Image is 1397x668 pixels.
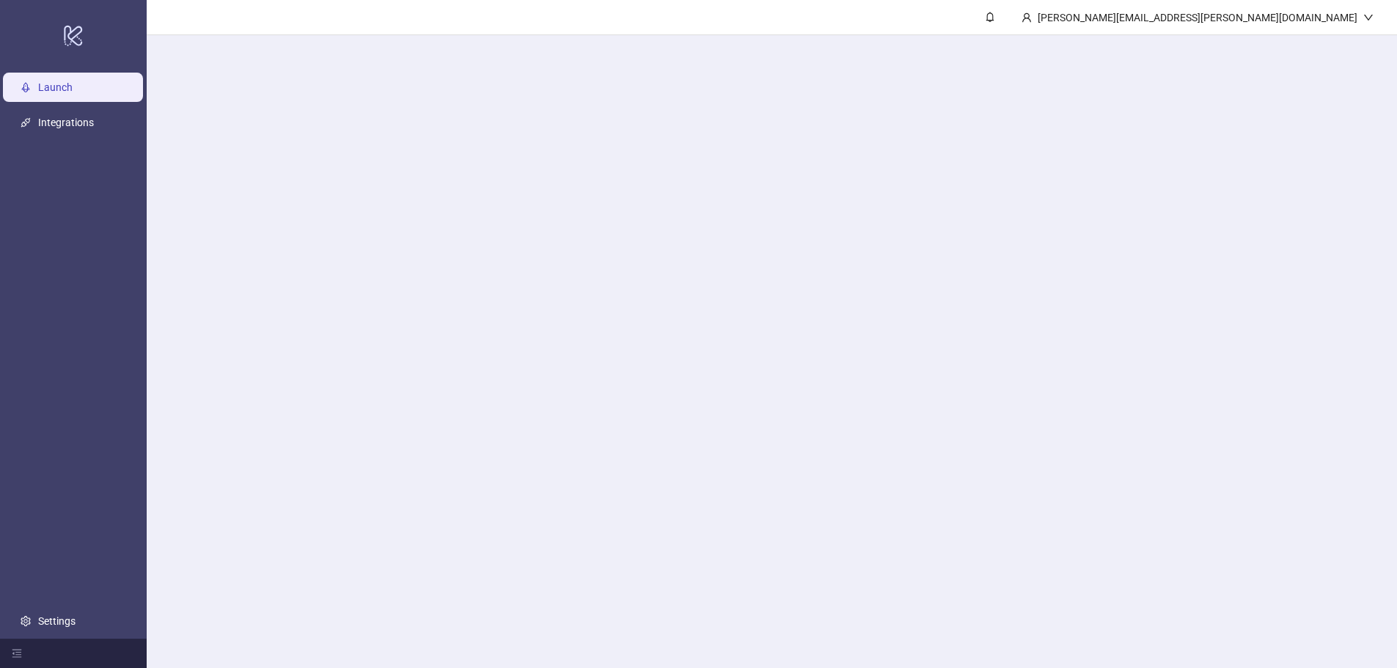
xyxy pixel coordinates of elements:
a: Integrations [38,117,94,128]
span: user [1022,12,1032,23]
a: Settings [38,615,76,627]
span: down [1363,12,1374,23]
a: Launch [38,81,73,93]
span: menu-fold [12,648,22,658]
span: bell [985,12,995,22]
div: [PERSON_NAME][EMAIL_ADDRESS][PERSON_NAME][DOMAIN_NAME] [1032,10,1363,26]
